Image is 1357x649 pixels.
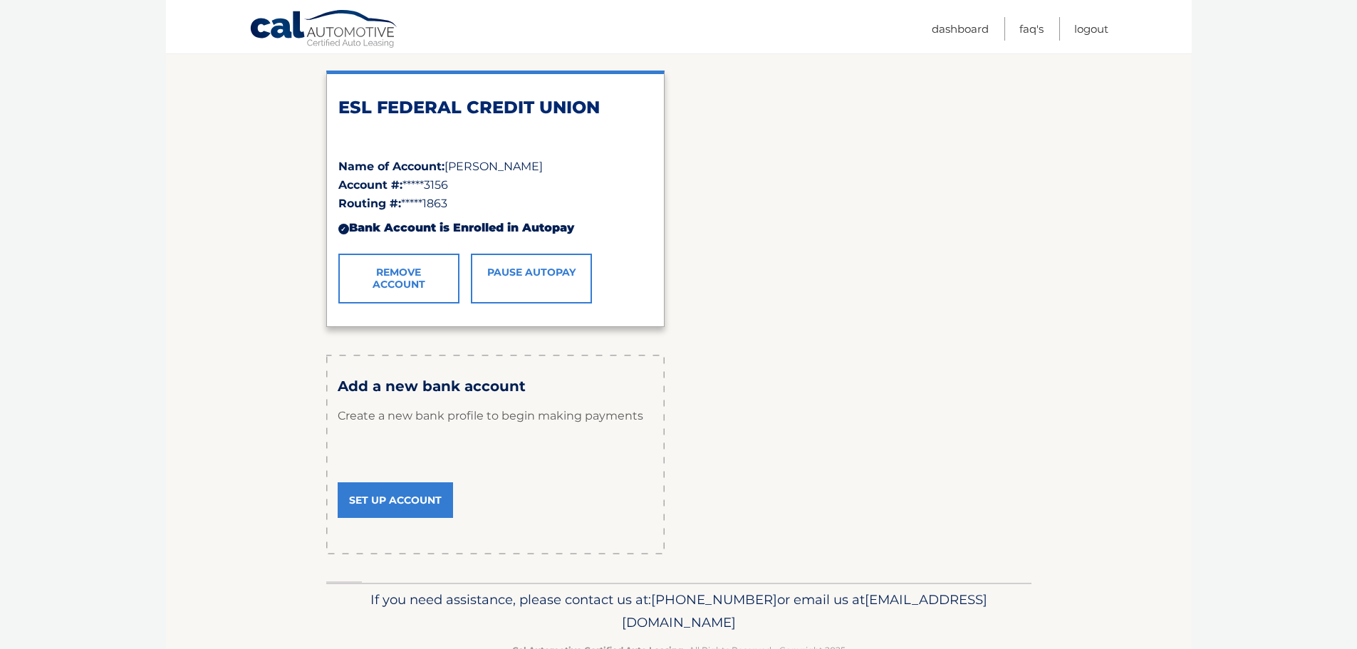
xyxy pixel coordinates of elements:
[338,378,653,395] h3: Add a new bank account
[622,591,987,630] span: [EMAIL_ADDRESS][DOMAIN_NAME]
[336,588,1022,634] p: If you need assistance, please contact us at: or email us at
[444,160,543,173] span: [PERSON_NAME]
[1074,17,1108,41] a: Logout
[338,213,652,243] div: Bank Account is Enrolled in Autopay
[249,9,399,51] a: Cal Automotive
[338,197,401,210] strong: Routing #:
[338,254,459,303] a: Remove Account
[338,482,453,518] a: Set Up Account
[471,254,592,303] a: Pause AutoPay
[1019,17,1044,41] a: FAQ's
[338,178,402,192] strong: Account #:
[338,395,653,437] p: Create a new bank profile to begin making payments
[338,160,444,173] strong: Name of Account:
[651,591,777,608] span: [PHONE_NUMBER]
[338,224,349,234] div: ✓
[338,97,652,118] h2: ESL FEDERAL CREDIT UNION
[932,17,989,41] a: Dashboard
